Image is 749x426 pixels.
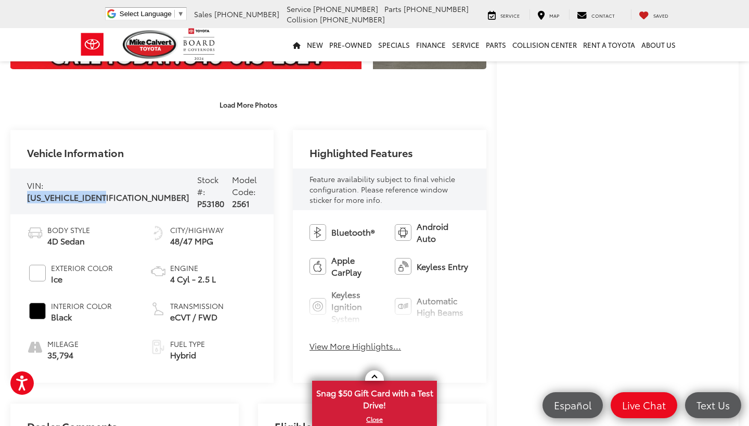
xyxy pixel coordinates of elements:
span: Select Language [120,10,172,18]
span: Collision [287,14,318,24]
a: Pre-Owned [326,28,375,61]
span: Ice [51,273,113,285]
span: ​ [174,10,175,18]
span: ▼ [177,10,184,18]
span: Apple CarPlay [331,254,384,278]
span: Mileage [47,339,79,349]
a: Finance [413,28,449,61]
span: Service [500,12,520,19]
span: Exterior Color [51,263,113,273]
span: Español [549,398,597,411]
span: #000000 [29,303,46,319]
span: 4D Sedan [47,235,90,247]
a: Rent a Toyota [580,28,638,61]
img: Apple CarPlay [309,258,326,275]
span: Sales [194,9,212,19]
span: Black [51,311,112,323]
span: Service [287,4,311,14]
a: Map [530,9,567,20]
span: 4 Cyl - 2.5 L [170,273,216,285]
span: eCVT / FWD [170,311,224,323]
span: Map [549,12,559,19]
a: Text Us [685,392,741,418]
span: 35,794 [47,349,79,361]
h2: Highlighted Features [309,147,413,158]
span: Bluetooth® [331,226,374,238]
span: Parts [384,4,402,14]
span: Keyless Entry [417,261,468,273]
button: View More Highlights... [309,340,401,352]
img: Android Auto [395,224,411,241]
span: Snag $50 Gift Card with a Test Drive! [313,382,436,414]
span: Fuel Type [170,339,205,349]
span: Live Chat [617,398,671,411]
a: Service [449,28,483,61]
span: Engine [170,263,216,273]
a: New [304,28,326,61]
i: mileage icon [27,339,42,353]
a: Select Language​ [120,10,184,18]
img: Fuel Economy [150,225,166,241]
span: #FFFFFF [29,265,46,281]
a: Specials [375,28,413,61]
a: Collision Center [509,28,580,61]
span: P53180 [197,197,224,209]
a: Contact [569,9,623,20]
span: 48/47 MPG [170,235,224,247]
span: [PHONE_NUMBER] [404,4,469,14]
span: City/Highway [170,225,224,235]
img: Toyota [73,28,112,61]
span: Contact [591,12,615,19]
span: [PHONE_NUMBER] [320,14,385,24]
span: Body Style [47,225,90,235]
span: [PHONE_NUMBER] [214,9,279,19]
span: 2561 [232,197,250,209]
a: My Saved Vehicles [631,9,676,20]
a: Service [480,9,527,20]
span: [PHONE_NUMBER] [313,4,378,14]
span: Hybrid [170,349,205,361]
a: Parts [483,28,509,61]
span: Android Auto [417,221,470,244]
img: Keyless Entry [395,258,411,275]
span: Transmission [170,301,224,311]
span: Interior Color [51,301,112,311]
button: Load More Photos [212,96,285,114]
a: Live Chat [611,392,677,418]
a: Español [543,392,603,418]
span: Feature availability subject to final vehicle configuration. Please reference window sticker for ... [309,174,455,205]
span: Model Code: [232,173,257,197]
a: Home [290,28,304,61]
span: Text Us [691,398,735,411]
img: Bluetooth® [309,224,326,241]
img: Mike Calvert Toyota [123,30,178,59]
a: About Us [638,28,679,61]
span: Saved [653,12,668,19]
